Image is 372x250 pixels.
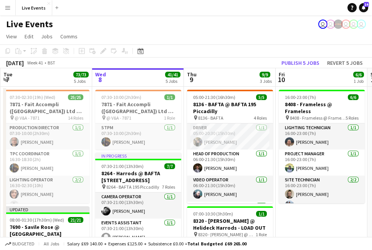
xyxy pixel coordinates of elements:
[95,101,181,115] h3: 7871 - Fait Accompli ([GEOGRAPHIC_DATA]) Ltd @ V&A - LOAD OUT
[3,71,12,78] span: Tue
[187,176,273,202] app-card-role: Video Operator1/106:00-21:30 (15h30m)[PERSON_NAME]
[364,2,369,7] span: 14
[279,150,365,176] app-card-role: Project Manager1/116:00-23:00 (7h)[PERSON_NAME]
[187,71,197,78] span: Thu
[74,78,88,84] div: 5 Jobs
[324,58,366,68] button: Revert 5 jobs
[354,78,364,84] div: 1 Job
[165,78,180,84] div: 5 Jobs
[95,153,181,159] div: In progress
[25,60,45,66] span: Week 41
[94,75,106,84] span: 8
[279,90,365,203] app-job-card: 16:00-23:00 (7h)6/68408 - Frameless @ Frameless 8408 - Frameless @ Frameless5 RolesLighting Techn...
[3,206,89,212] div: Updated
[6,33,17,40] span: View
[256,211,267,217] span: 1/1
[57,31,81,41] a: Comms
[95,170,181,184] h3: 8264 - Harrods @ BAFTA [STREET_ADDRESS]
[165,72,180,77] span: 41/41
[187,90,273,203] app-job-card: 05:00-21:30 (16h30m)5/58136 - BAFTA @ BAFTA 195 Piccadilly 8136 - BAFTA4 RolesDriver1/105:00-20:3...
[359,3,368,12] a: 14
[256,94,267,100] span: 5/5
[198,232,256,237] span: 8320 - [PERSON_NAME] @ Helideck Harrods - LOAD OUT
[3,101,89,115] h3: 7871 - Fait Accompli ([GEOGRAPHIC_DATA]) Ltd @ V&A
[341,20,351,29] app-user-avatar: Technical Department
[95,90,181,150] app-job-card: 07:30-10:00 (2h30m)1/17871 - Fait Accompli ([GEOGRAPHIC_DATA]) Ltd @ V&A - LOAD OUT @ V&A - 78711...
[254,115,267,121] span: 4 Roles
[4,240,36,248] button: Budgeted
[106,115,131,121] span: @ V&A - 7871
[279,71,285,78] span: Fri
[346,115,359,121] span: 5 Roles
[193,94,235,100] span: 05:00-21:30 (16h30m)
[326,20,335,29] app-user-avatar: Eden Hopkins
[41,33,53,40] span: Jobs
[334,20,343,29] app-user-avatar: Production Managers
[193,211,233,217] span: 07:00-10:30 (3h30m)
[318,20,327,29] app-user-avatar: Nadia Addada
[16,0,52,15] button: Live Events
[3,224,89,237] h3: 7690 - Savile Rose @ [GEOGRAPHIC_DATA]
[353,72,364,77] span: 6/6
[285,94,316,100] span: 16:00-23:00 (7h)
[10,94,55,100] span: 07:30-02:30 (19h) (Wed)
[73,72,89,77] span: 73/73
[68,115,83,121] span: 14 Roles
[3,31,20,41] a: View
[10,217,64,223] span: 08:00-01:30 (17h30m) (Wed)
[187,217,273,231] h3: 8320 - [PERSON_NAME] @ Helideck Harrods - LOAD OUT
[279,123,365,150] app-card-role: Lighting Technician1/116:00-23:00 (7h)[PERSON_NAME]
[95,71,106,78] span: Wed
[162,184,175,190] span: 7 Roles
[42,241,61,247] span: All jobs
[348,94,359,100] span: 6/6
[187,150,273,176] app-card-role: Head of Production1/106:00-21:30 (15h30m)[PERSON_NAME]
[60,33,78,40] span: Comms
[290,115,346,121] span: 8408 - Frameless @ Frameless
[187,202,273,239] app-card-role: Video Technician2/2
[2,75,12,84] span: 7
[21,31,36,41] a: Edit
[3,90,89,203] app-job-card: 07:30-02:30 (19h) (Wed)25/257871 - Fait Accompli ([GEOGRAPHIC_DATA]) Ltd @ V&A @ V&A - 787114 Rol...
[260,78,272,84] div: 3 Jobs
[101,94,141,100] span: 07:30-10:00 (2h30m)
[164,115,175,121] span: 1 Role
[95,219,181,245] app-card-role: Events Assistant1/107:30-21:00 (13h30m)[PERSON_NAME]
[48,60,55,66] div: BST
[278,75,285,84] span: 10
[164,94,175,100] span: 1/1
[357,20,366,29] app-user-avatar: Technical Department
[278,58,322,68] button: Publish 5 jobs
[106,184,159,190] span: 8264 - BAFTA 195 Piccadilly
[279,101,365,115] h3: 8408 - Frameless @ Frameless
[68,94,83,100] span: 25/25
[260,72,270,77] span: 9/9
[12,241,35,247] span: Budgeted
[67,241,246,247] div: Salary £69 140.00 + Expenses £125.00 + Subsistence £0.00 =
[95,123,181,150] app-card-role: STPM1/107:30-10:00 (2h30m)[PERSON_NAME]
[38,31,56,41] a: Jobs
[95,192,181,219] app-card-role: Camera Operator1/107:30-21:00 (13h30m)[PERSON_NAME]
[187,241,246,247] span: Total Budgeted £69 265.00
[3,176,89,213] app-card-role: Lighting Operator2/216:30-02:30 (10h)[PERSON_NAME][PERSON_NAME]
[101,163,144,169] span: 07:30-21:00 (13h30m)
[279,176,365,213] app-card-role: Site Technician2/216:00-23:00 (7h)[PERSON_NAME][PERSON_NAME]
[186,75,197,84] span: 9
[3,150,89,176] app-card-role: TPC Coordinator1/116:30-18:30 (2h)[PERSON_NAME]
[68,217,83,223] span: 21/21
[15,115,40,121] span: @ V&A - 7871
[198,115,223,121] span: 8136 - BAFTA
[187,101,273,115] h3: 8136 - BAFTA @ BAFTA 195 Piccadilly
[25,33,33,40] span: Edit
[256,232,267,237] span: 1 Role
[349,20,358,29] app-user-avatar: Technical Department
[6,18,53,30] h1: Live Events
[3,123,89,150] app-card-role: Production Director1/107:30-10:00 (2h30m)[PERSON_NAME]
[6,59,24,67] div: [DATE]
[164,163,175,169] span: 7/7
[187,123,273,150] app-card-role: Driver1/105:00-20:30 (15h30m)[PERSON_NAME]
